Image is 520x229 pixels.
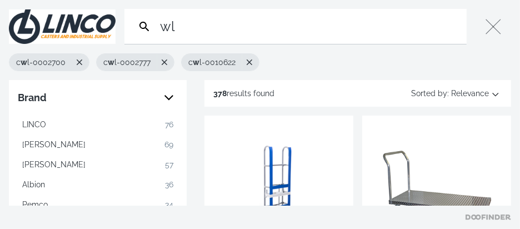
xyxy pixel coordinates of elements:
span: Pemco [22,199,48,211]
button: Sorted by:Relevance Sort [409,84,502,102]
span: Albion [22,179,45,191]
span: 69 [164,139,173,151]
button: Albion 36 [18,176,178,193]
span: 34 [165,199,173,211]
button: [PERSON_NAME] 57 [18,156,178,173]
div: results found [213,84,274,102]
div: Suggestion: cwl-0010622 [181,53,259,71]
button: Close [476,9,511,44]
a: Doofinder home page [466,215,511,220]
span: 36 [165,179,173,191]
span: 57 [165,159,173,171]
span: c l-0002700 [16,57,66,68]
button: Remove suggestion: cwl-0010622 [242,54,259,71]
strong: w [21,58,27,67]
button: [PERSON_NAME] 69 [18,136,178,153]
svg: Remove suggestion: cwl-0010622 [244,57,254,67]
span: [PERSON_NAME] [22,139,86,151]
strong: w [193,58,199,67]
button: Remove suggestion: cwl-0002700 [72,54,89,71]
div: Suggestion: cwl-0002777 [96,53,174,71]
span: Relevance [451,84,489,102]
button: Select suggestion: cwl-0002700 [9,54,72,71]
span: Brand [18,89,156,107]
button: Remove suggestion: cwl-0002777 [157,54,174,71]
span: c l-0010622 [188,57,236,68]
button: LINCO 76 [18,116,178,133]
button: Select suggestion: cwl-0010622 [182,54,242,71]
svg: Search [138,20,151,33]
svg: Remove suggestion: cwl-0002777 [159,57,169,67]
div: Suggestion: cwl-0002700 [9,53,89,71]
button: Select suggestion: cwl-0002777 [97,54,157,71]
svg: Sort [489,87,502,100]
svg: Remove suggestion: cwl-0002700 [74,57,84,67]
strong: 378 [213,89,227,98]
span: [PERSON_NAME] [22,159,86,171]
img: Close [9,9,116,44]
span: c l-0002777 [103,57,151,68]
span: LINCO [22,119,46,131]
strong: w [108,58,114,67]
input: Search… [158,9,462,44]
button: Pemco 34 [18,196,178,213]
span: 76 [165,119,173,131]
